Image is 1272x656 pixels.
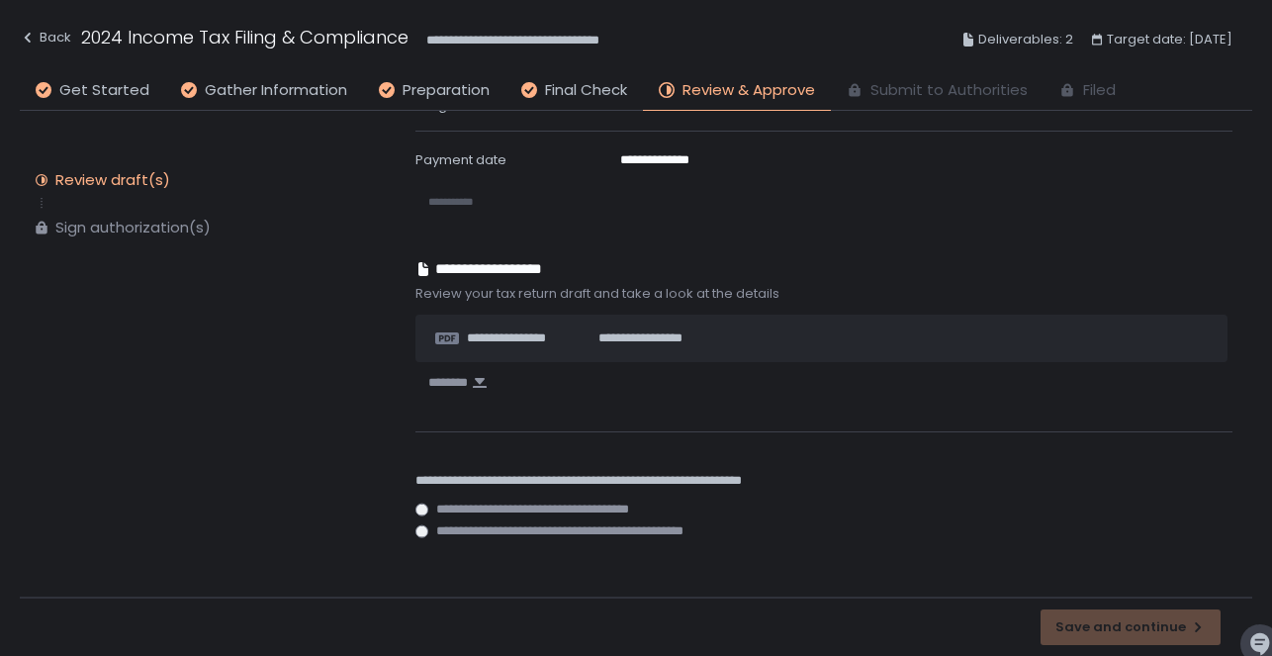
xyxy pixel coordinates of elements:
[978,28,1073,51] span: Deliverables: 2
[81,24,409,50] h1: 2024 Income Tax Filing & Compliance
[682,79,815,102] span: Review & Approve
[59,79,149,102] span: Get Started
[205,79,347,102] span: Gather Information
[55,170,170,190] div: Review draft(s)
[545,79,627,102] span: Final Check
[20,24,71,56] button: Back
[55,218,211,237] div: Sign authorization(s)
[415,285,1232,303] span: Review your tax return draft and take a look at the details
[870,79,1028,102] span: Submit to Authorities
[415,150,506,169] span: Payment date
[1107,28,1232,51] span: Target date: [DATE]
[20,26,71,49] div: Back
[403,79,490,102] span: Preparation
[1083,79,1116,102] span: Filed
